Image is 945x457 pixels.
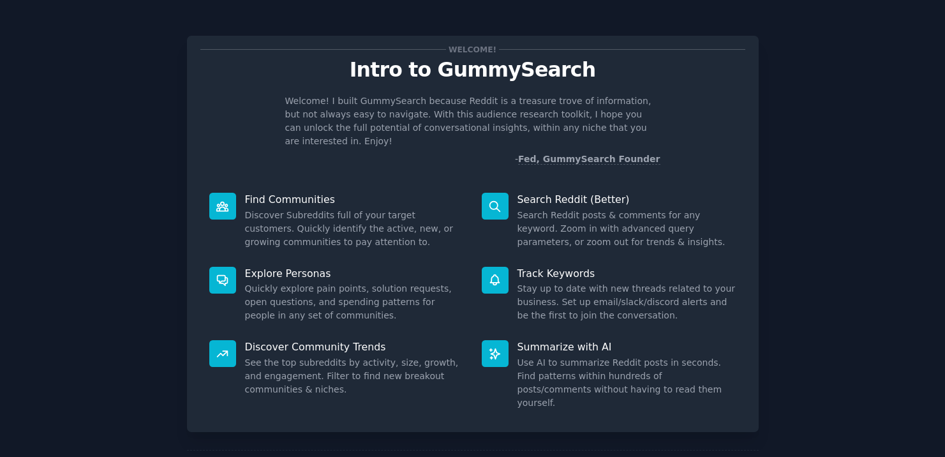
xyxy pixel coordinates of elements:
dd: Discover Subreddits full of your target customers. Quickly identify the active, new, or growing c... [245,209,464,249]
p: Discover Community Trends [245,340,464,354]
dd: Quickly explore pain points, solution requests, open questions, and spending patterns for people ... [245,282,464,322]
p: Track Keywords [517,267,736,280]
p: Summarize with AI [517,340,736,354]
span: Welcome! [446,43,498,56]
p: Welcome! I built GummySearch because Reddit is a treasure trove of information, but not always ea... [285,94,660,148]
p: Explore Personas [245,267,464,280]
dd: See the top subreddits by activity, size, growth, and engagement. Filter to find new breakout com... [245,356,464,396]
p: Find Communities [245,193,464,206]
p: Search Reddit (Better) [517,193,736,206]
div: - [515,153,660,166]
p: Intro to GummySearch [200,59,745,81]
dd: Stay up to date with new threads related to your business. Set up email/slack/discord alerts and ... [517,282,736,322]
a: Fed, GummySearch Founder [518,154,660,165]
dd: Use AI to summarize Reddit posts in seconds. Find patterns within hundreds of posts/comments with... [517,356,736,410]
dd: Search Reddit posts & comments for any keyword. Zoom in with advanced query parameters, or zoom o... [517,209,736,249]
